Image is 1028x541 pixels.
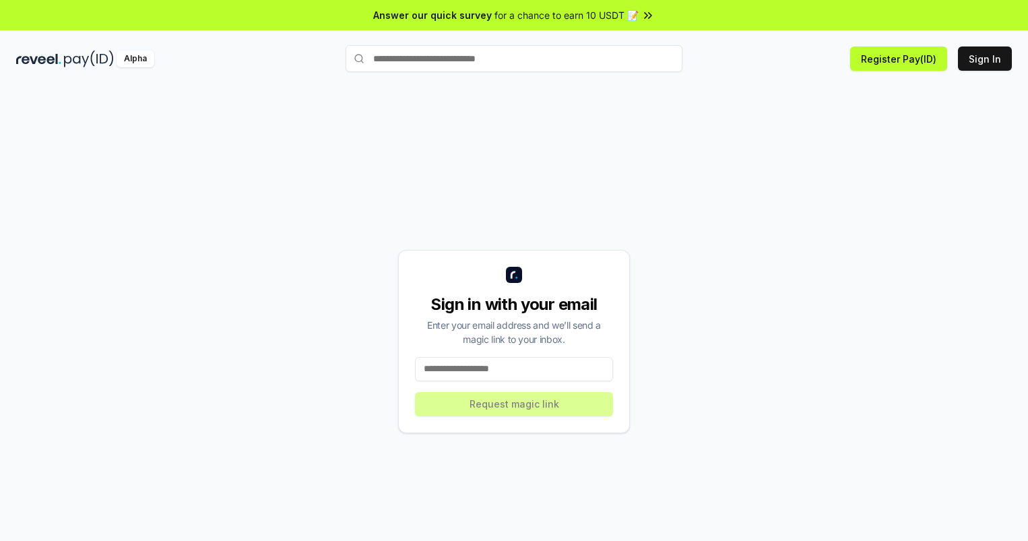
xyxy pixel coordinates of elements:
div: Enter your email address and we’ll send a magic link to your inbox. [415,318,613,346]
img: reveel_dark [16,51,61,67]
span: for a chance to earn 10 USDT 📝 [494,8,639,22]
div: Alpha [117,51,154,67]
img: logo_small [506,267,522,283]
button: Register Pay(ID) [850,46,947,71]
div: Sign in with your email [415,294,613,315]
span: Answer our quick survey [373,8,492,22]
button: Sign In [958,46,1012,71]
img: pay_id [64,51,114,67]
